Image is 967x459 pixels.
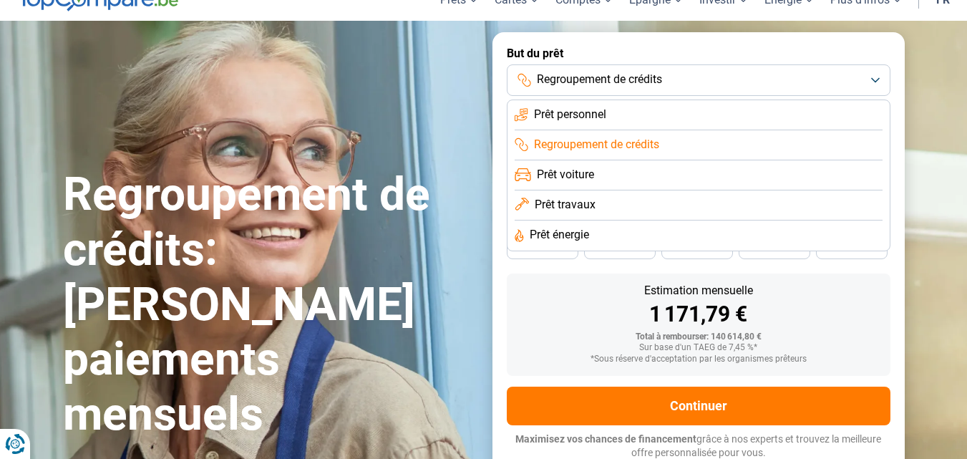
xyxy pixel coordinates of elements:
[518,343,879,353] div: Sur base d'un TAEG de 7,45 %*
[534,107,606,122] span: Prêt personnel
[537,167,594,183] span: Prêt voiture
[681,244,713,253] span: 36 mois
[518,304,879,325] div: 1 171,79 €
[518,354,879,364] div: *Sous réserve d'acceptation par les organismes prêteurs
[507,47,890,60] label: But du prêt
[836,244,868,253] span: 24 mois
[507,387,890,425] button: Continuer
[759,244,790,253] span: 30 mois
[515,433,696,445] span: Maximisez vos chances de financement
[518,332,879,342] div: Total à rembourser: 140 614,80 €
[527,244,558,253] span: 48 mois
[63,168,475,443] h1: Regroupement de crédits: [PERSON_NAME] paiements mensuels
[534,137,659,153] span: Regroupement de crédits
[537,72,662,87] span: Regroupement de crédits
[518,285,879,296] div: Estimation mensuelle
[535,197,596,213] span: Prêt travaux
[530,227,589,243] span: Prêt énergie
[507,64,890,96] button: Regroupement de crédits
[604,244,636,253] span: 42 mois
